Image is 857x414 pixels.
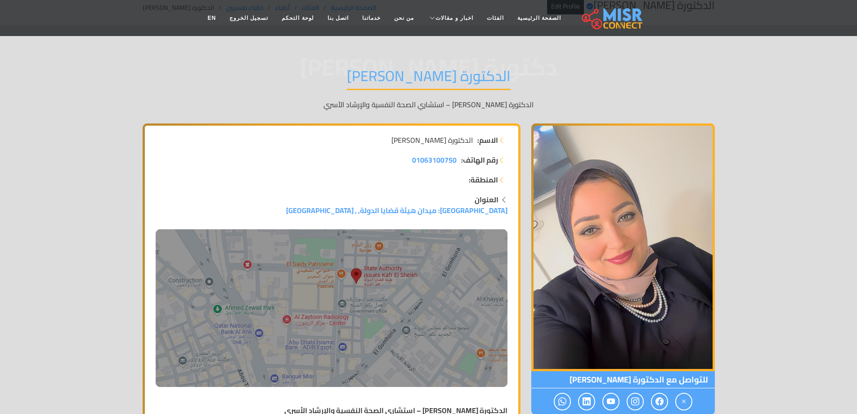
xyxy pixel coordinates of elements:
[582,7,642,29] img: main.misr_connect
[387,9,421,27] a: من نحن
[511,9,568,27] a: الصفحة الرئيسية
[412,153,457,167] span: 01063100750
[143,99,715,110] p: الدكتورة [PERSON_NAME] – استشاري الصحة النفسية والإرشاد الأسري
[223,9,275,27] a: تسجيل الخروج
[347,67,511,90] h1: الدكتورة [PERSON_NAME]
[156,204,507,387] a: [GEOGRAPHIC_DATA]: ميدان هيئة قضايا الدولة, , [GEOGRAPHIC_DATA] الدكتورة نورهان أبو العلا
[461,155,498,165] strong: رقم الهاتف:
[321,9,355,27] a: اتصل بنا
[435,14,473,22] span: اخبار و مقالات
[156,229,507,387] img: الدكتورة نورهان أبو العلا
[475,193,498,206] strong: العنوان
[421,9,480,27] a: اخبار و مقالات
[480,9,511,27] a: الفئات
[412,155,457,165] a: 01063100750
[355,9,387,27] a: خدماتنا
[391,135,473,146] span: الدكتورة [PERSON_NAME]
[201,9,223,27] a: EN
[275,9,320,27] a: لوحة التحكم
[469,174,498,185] strong: المنطقة:
[531,371,715,388] span: للتواصل مع الدكتورة [PERSON_NAME]
[477,135,498,146] strong: الاسم:
[531,123,715,371] img: الدكتورة نورهان أبو العلا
